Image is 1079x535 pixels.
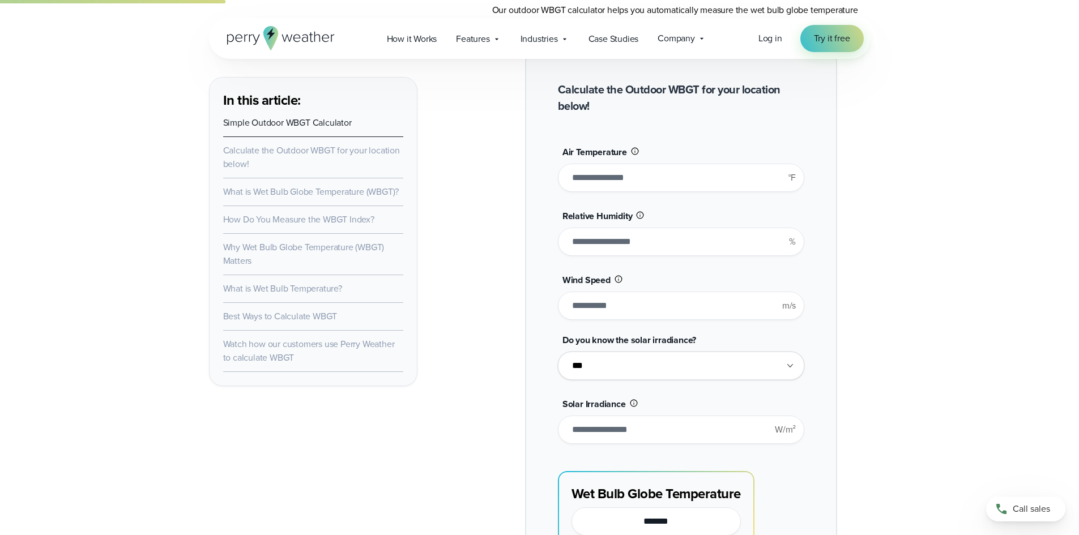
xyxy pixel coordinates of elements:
span: Features [456,32,489,46]
span: Solar Irradiance [562,397,626,410]
a: Best Ways to Calculate WBGT [223,310,338,323]
a: Watch how our customers use Perry Weather to calculate WBGT [223,337,395,364]
a: Try it free [800,25,864,52]
a: Calculate the Outdoor WBGT for your location below! [223,144,400,170]
span: Company [658,32,695,45]
span: Do you know the solar irradiance? [562,333,696,346]
span: How it Works [387,32,437,46]
a: Simple Outdoor WBGT Calculator [223,116,352,129]
a: Case Studies [579,27,649,50]
a: How it Works [377,27,447,50]
span: Call sales [1013,502,1050,516]
span: Relative Humidity [562,209,633,222]
a: What is Wet Bulb Temperature? [223,282,342,295]
span: Try it free [814,32,850,45]
a: What is Wet Bulb Globe Temperature (WBGT)? [223,185,399,198]
p: Our outdoor WBGT calculator helps you automatically measure the wet bulb globe temperature quickl... [492,3,871,31]
a: How Do You Measure the WBGT Index? [223,213,374,226]
h3: In this article: [223,91,403,109]
a: Call sales [986,497,1065,521]
a: Log in [758,32,782,45]
span: Air Temperature [562,145,627,159]
span: Case Studies [588,32,639,46]
h2: Calculate the Outdoor WBGT for your location below! [558,82,804,114]
a: Why Wet Bulb Globe Temperature (WBGT) Matters [223,241,385,267]
span: Wind Speed [562,273,611,286]
span: Industries [521,32,558,46]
